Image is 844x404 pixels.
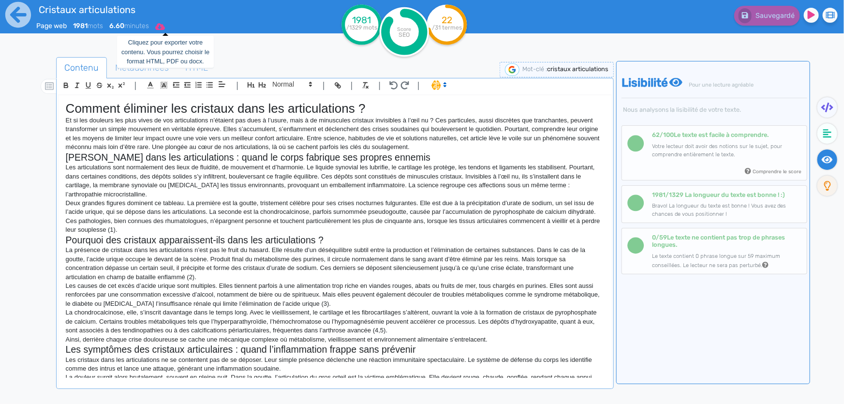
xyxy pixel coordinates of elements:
[346,24,377,31] tspan: /1329 mots
[215,78,229,90] span: Aligment
[622,76,807,113] h4: Lisibilité
[236,79,238,92] span: |
[652,253,801,270] p: Le texte contient 0 phrase longue sur 59 maximum conseillées. Le lecteur ne sera pas perturbé.
[755,12,795,20] span: Sauvegardé
[66,282,604,308] p: Les causes de cet excès d’acide urique sont multiples. Elles tiennent parfois à une alimentation ...
[323,79,325,92] span: |
[66,163,604,199] p: Les articulations sont normalement des lieux de fluidité, de mouvement et d’harmonie. Le liquide ...
[66,356,604,374] p: Les cristaux dans les articulations ne se contentent pas de se déposer. Leur simple présence décl...
[378,79,381,92] span: |
[66,344,604,355] h2: Les symptômes des cristaux articulaires : quand l’inflammation frappe sans prévenir
[117,36,214,68] div: Cliquez pour exporter votre contenu. Vous pourrez choisir le format HTML, PDF ou docx.
[652,191,666,198] b: 1981
[351,79,353,92] span: |
[66,235,604,246] h2: Pourquoi des cristaux apparaissent-ils dans les articulations ?
[107,55,177,81] span: Métadonnées
[417,79,420,92] span: |
[56,57,107,79] a: Contenu
[66,335,604,344] p: Ainsi, derrière chaque crise douloureuse se cache une mécanique complexe où métabolisme, vieillis...
[107,57,177,79] a: Métadonnées
[73,22,103,30] span: mots
[134,79,137,92] span: |
[652,143,801,159] p: Votre lecteur doit avoir des notions sur le sujet, pour comprendre entièrement le texte.
[352,15,371,26] tspan: 1981
[66,152,604,163] h2: [PERSON_NAME] dans les articulations : quand le corps fabrique ses propres ennemis
[688,82,754,88] span: Pour une lecture agréable
[652,234,667,241] span: /59
[66,116,604,152] p: Et si les douleurs les plus vives de vos articulations n’étaient pas dues à l’usure, mais à de mi...
[66,246,604,282] p: La présence de cristaux dans les articulations n’est pas le fruit du hasard. Elle résulte d’un dé...
[427,79,450,91] span: I.Assistant
[652,191,801,198] h6: /1329 La longueur du texte est bonne ! :)
[652,131,801,138] h6: Le texte est facile à comprendre.
[652,131,674,138] span: /100
[622,106,807,113] span: Nous analysons la lisibilité de votre texte.
[36,2,290,17] input: title
[522,65,547,73] span: Mot-clé :
[442,15,452,26] tspan: 22
[399,31,410,38] tspan: SEO
[734,6,800,26] button: Sauvegardé
[66,199,604,235] p: Deux grandes figures dominent ce tableau. La première est la goutte, tristement célèbre pour ses ...
[505,63,519,76] img: google-serp-logo.png
[652,202,801,219] p: Bravo! La longueur du texte est bonne ! Vous avez des chances de vous positionner !
[652,131,660,138] b: 62
[109,22,124,30] b: 6.60
[66,101,604,116] h1: Comment éliminer les cristaux dans les articulations ?
[57,55,106,81] span: Contenu
[397,26,411,32] tspan: Score
[432,24,462,31] tspan: /31 termes
[652,234,801,249] h6: Le texte ne contient pas trop de phrases longues.
[66,308,604,335] p: La chondrocalcinose, elle, s’inscrit davantage dans le temps long. Avec le vieillissement, le car...
[109,22,149,30] span: minutes
[547,65,608,73] span: cristaux articulations
[652,234,656,241] b: 0
[753,168,801,175] small: Comprendre le score
[73,22,88,30] b: 1981
[36,22,67,30] span: Page web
